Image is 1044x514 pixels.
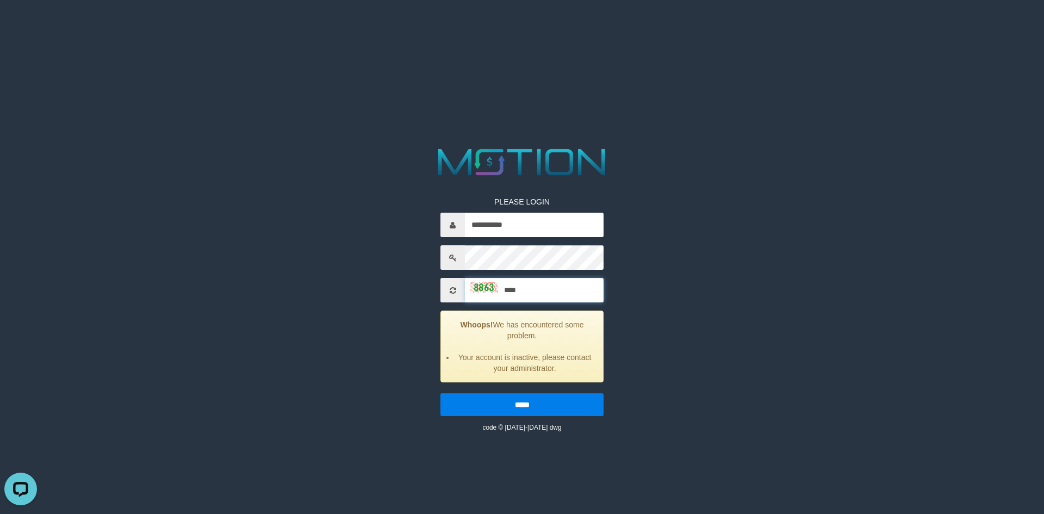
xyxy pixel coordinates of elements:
[461,320,493,329] strong: Whoops!
[470,282,498,293] img: captcha
[482,424,561,431] small: code © [DATE]-[DATE] dwg
[455,352,595,374] li: Your account is inactive, please contact your administrator.
[440,196,604,207] p: PLEASE LOGIN
[4,4,37,37] button: Open LiveChat chat widget
[440,311,604,382] div: We has encountered some problem.
[431,144,613,180] img: MOTION_logo.png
